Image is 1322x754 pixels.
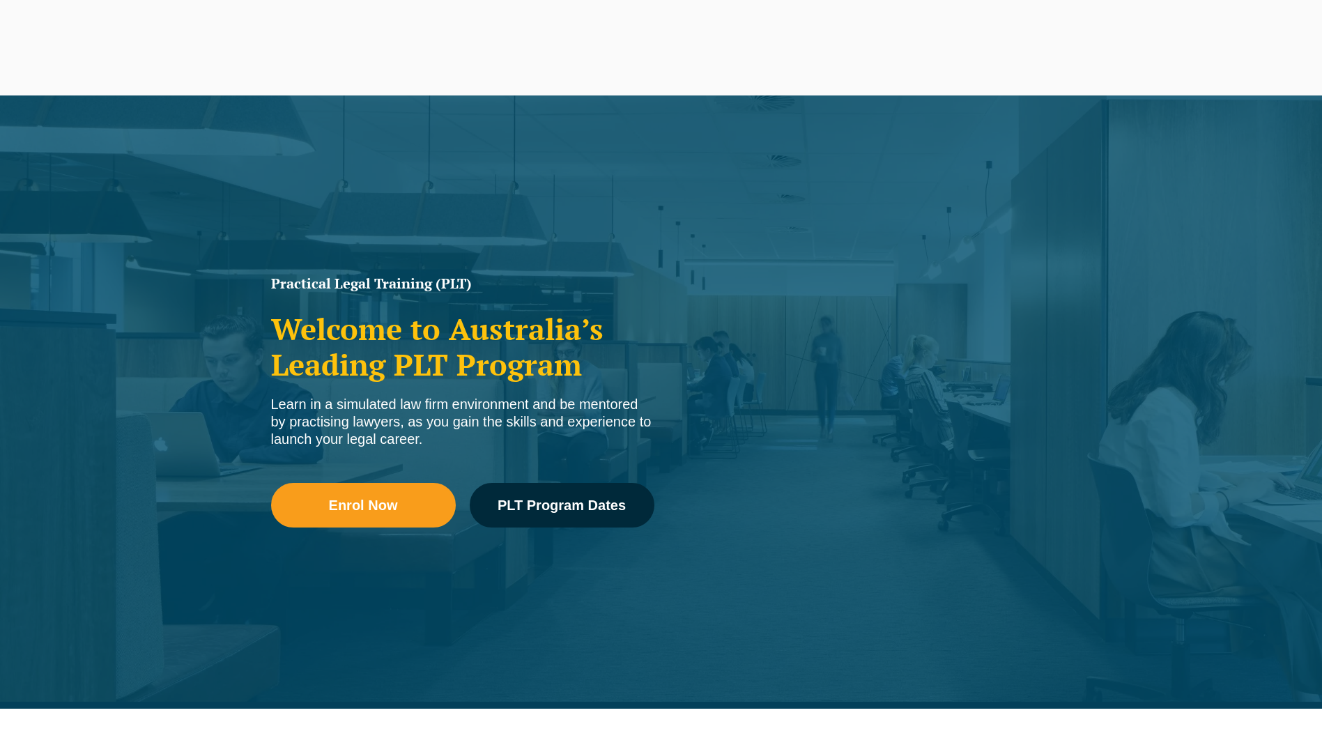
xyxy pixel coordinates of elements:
span: Enrol Now [329,498,398,512]
a: PLT Program Dates [470,483,654,528]
a: Enrol Now [271,483,456,528]
span: PLT Program Dates [498,498,626,512]
h2: Welcome to Australia’s Leading PLT Program [271,311,654,382]
h1: Practical Legal Training (PLT) [271,277,654,291]
div: Learn in a simulated law firm environment and be mentored by practising lawyers, as you gain the ... [271,396,654,448]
